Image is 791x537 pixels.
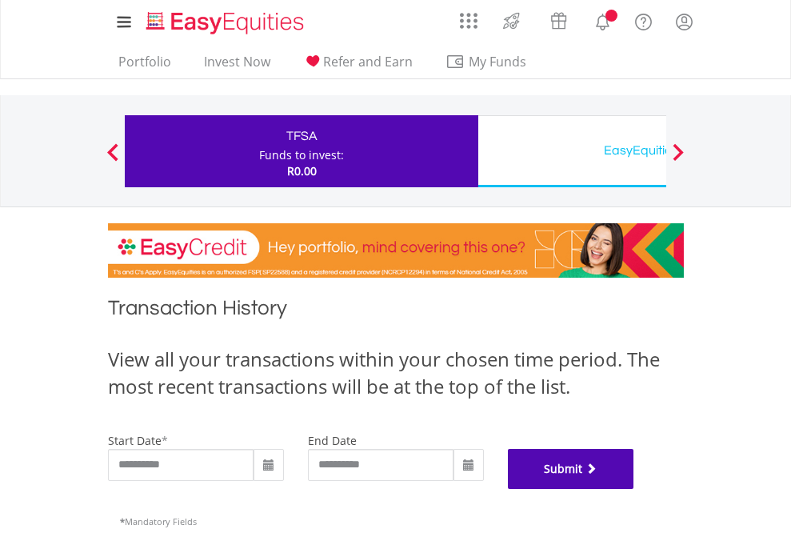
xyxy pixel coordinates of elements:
[460,12,477,30] img: grid-menu-icon.svg
[287,163,317,178] span: R0.00
[259,147,344,163] div: Funds to invest:
[582,4,623,36] a: Notifications
[112,54,178,78] a: Portfolio
[308,433,357,448] label: end date
[545,8,572,34] img: vouchers-v2.svg
[508,449,634,489] button: Submit
[134,125,469,147] div: TFSA
[664,4,705,39] a: My Profile
[140,4,310,36] a: Home page
[449,4,488,30] a: AppsGrid
[108,294,684,330] h1: Transaction History
[323,53,413,70] span: Refer and Earn
[498,8,525,34] img: thrive-v2.svg
[108,433,162,448] label: start date
[97,151,129,167] button: Previous
[445,51,550,72] span: My Funds
[662,151,694,167] button: Next
[198,54,277,78] a: Invest Now
[108,223,684,278] img: EasyCredit Promotion Banner
[623,4,664,36] a: FAQ's and Support
[297,54,419,78] a: Refer and Earn
[120,515,197,527] span: Mandatory Fields
[143,10,310,36] img: EasyEquities_Logo.png
[108,346,684,401] div: View all your transactions within your chosen time period. The most recent transactions will be a...
[535,4,582,34] a: Vouchers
